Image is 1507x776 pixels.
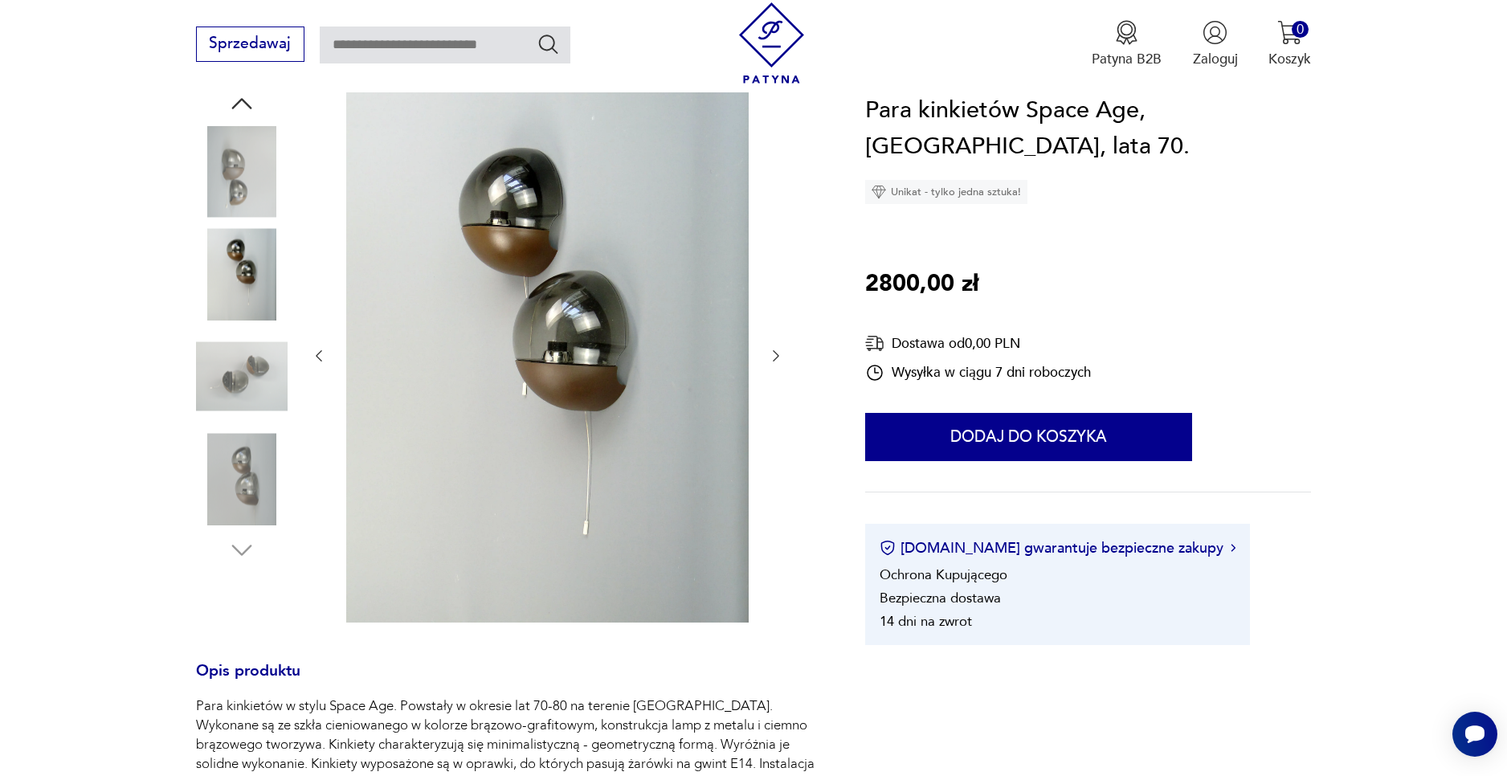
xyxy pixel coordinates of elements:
button: Szukaj [537,32,560,55]
li: Ochrona Kupującego [880,566,1007,584]
a: Ikona medaluPatyna B2B [1092,20,1162,68]
div: Wysyłka w ciągu 7 dni roboczych [865,363,1091,382]
li: Bezpieczna dostawa [880,589,1001,607]
img: Ikona strzałki w prawo [1231,545,1235,553]
img: Zdjęcie produktu Para kinkietów Space Age, Niemcy, lata 70. [196,228,288,320]
h1: Para kinkietów Space Age, [GEOGRAPHIC_DATA], lata 70. [865,92,1311,165]
img: Ikona medalu [1114,20,1139,45]
img: Zdjęcie produktu Para kinkietów Space Age, Niemcy, lata 70. [346,86,749,623]
img: Zdjęcie produktu Para kinkietów Space Age, Niemcy, lata 70. [196,331,288,423]
button: Zaloguj [1193,20,1238,68]
button: Patyna B2B [1092,20,1162,68]
div: Unikat - tylko jedna sztuka! [865,180,1027,204]
button: 0Koszyk [1268,20,1311,68]
p: Patyna B2B [1092,50,1162,68]
p: Koszyk [1268,50,1311,68]
button: Dodaj do koszyka [865,413,1192,461]
img: Ikona dostawy [865,333,884,353]
img: Patyna - sklep z meblami i dekoracjami vintage [731,2,812,84]
img: Ikona certyfikatu [880,541,896,557]
div: 0 [1292,21,1309,38]
img: Ikonka użytkownika [1203,20,1227,45]
p: 2800,00 zł [865,266,978,303]
button: Sprzedawaj [196,27,304,62]
img: Ikona diamentu [872,185,886,199]
button: [DOMAIN_NAME] gwarantuje bezpieczne zakupy [880,538,1235,558]
img: Zdjęcie produktu Para kinkietów Space Age, Niemcy, lata 70. [196,126,288,218]
img: Ikona koszyka [1277,20,1302,45]
li: 14 dni na zwrot [880,612,972,631]
div: Dostawa od 0,00 PLN [865,333,1091,353]
h3: Opis produktu [196,665,819,697]
a: Sprzedawaj [196,39,304,51]
img: Zdjęcie produktu Para kinkietów Space Age, Niemcy, lata 70. [196,433,288,525]
iframe: Smartsupp widget button [1452,712,1497,757]
p: Zaloguj [1193,50,1238,68]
